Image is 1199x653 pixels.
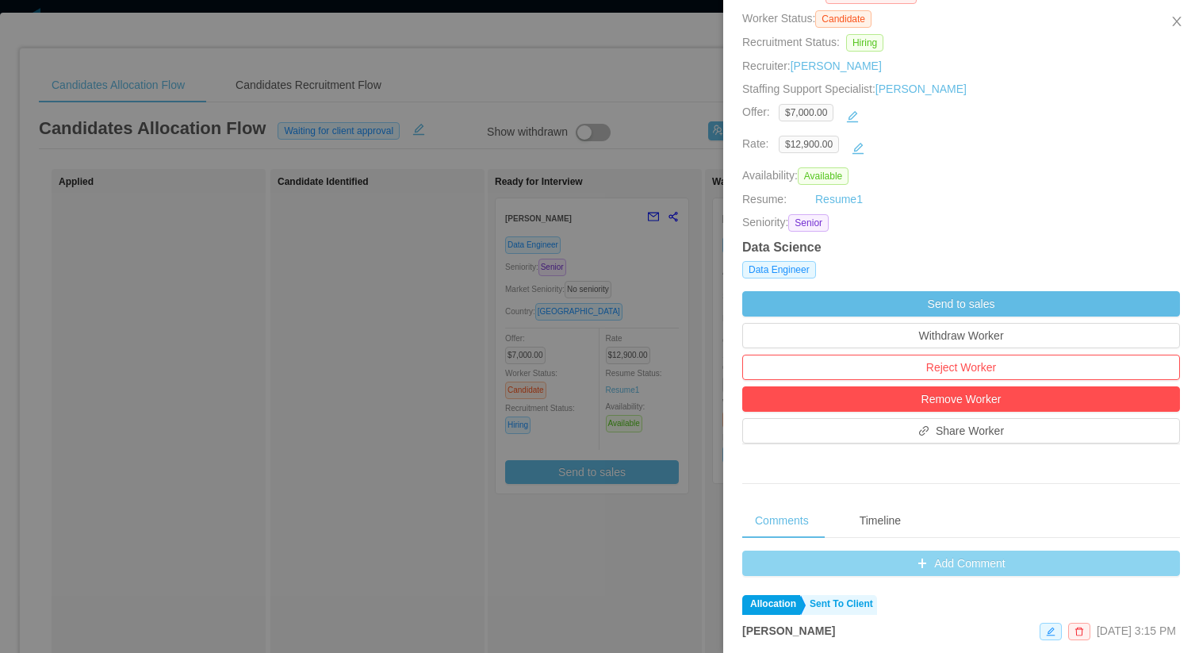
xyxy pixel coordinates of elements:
[779,104,833,121] span: $7,000.00
[875,83,967,95] a: [PERSON_NAME]
[742,595,800,615] a: Allocation
[742,214,788,232] span: Seniority:
[742,193,787,206] span: Resume:
[798,167,848,185] span: Available
[742,386,1180,412] button: Remove Worker
[788,214,829,232] span: Senior
[845,136,871,161] button: icon: edit
[815,191,863,208] a: Resume1
[742,503,822,539] div: Comments
[791,60,882,72] a: [PERSON_NAME]
[742,83,967,95] span: Staffing Support Specialist:
[742,12,815,25] span: Worker Status:
[742,355,1180,380] button: Reject Worker
[847,503,914,539] div: Timeline
[840,104,865,129] button: icon: edit
[742,291,1180,317] button: Send to sales
[1075,627,1084,636] i: icon: delete
[1170,15,1183,28] i: icon: close
[742,551,1180,576] button: icon: plusAdd Comment
[1046,627,1055,636] i: icon: edit
[846,34,883,52] span: Hiring
[742,323,1180,348] button: Withdraw Worker
[742,624,835,637] strong: [PERSON_NAME]
[742,418,1180,444] button: icon: linkShare Worker
[1097,624,1176,637] span: [DATE] 3:15 PM
[802,595,877,615] a: Sent To Client
[742,36,840,48] span: Recruitment Status:
[742,261,816,278] span: Data Engineer
[742,169,855,182] span: Availability:
[742,240,822,254] strong: Data Science
[815,10,871,28] span: Candidate
[742,60,882,72] span: Recruiter:
[779,136,839,153] span: $12,900.00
